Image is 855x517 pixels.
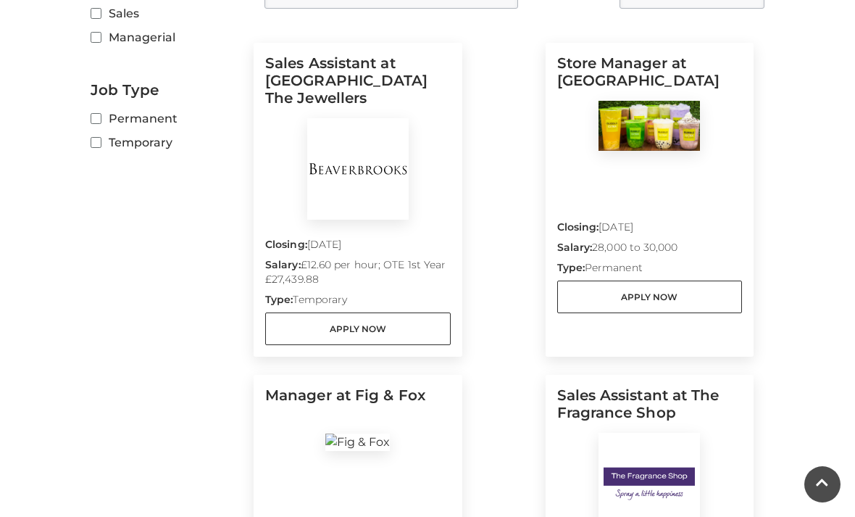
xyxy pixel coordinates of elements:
[598,101,700,151] img: Bubble Citea
[265,292,451,313] p: Temporary
[557,261,585,274] strong: Type:
[265,386,451,433] h5: Manager at Fig & Fox
[265,238,307,251] strong: Closing:
[265,293,293,306] strong: Type:
[265,237,451,257] p: [DATE]
[265,313,451,345] a: Apply Now
[557,220,743,240] p: [DATE]
[91,133,243,152] label: Temporary
[557,260,743,281] p: Permanent
[91,28,243,46] label: Managerial
[91,81,243,99] h2: Job Type
[307,118,409,220] img: BeaverBrooks The Jewellers
[265,258,301,271] strong: Salary:
[325,434,390,451] img: Fig & Fox
[265,257,451,292] p: £12.60 per hour; OTE 1st Year £27,439.88
[557,240,743,260] p: 28,000 to 30,000
[557,54,743,101] h5: Store Manager at [GEOGRAPHIC_DATA]
[557,386,743,433] h5: Sales Assistant at The Fragrance Shop
[557,281,743,313] a: Apply Now
[557,241,593,254] strong: Salary:
[91,4,243,22] label: Sales
[557,220,599,233] strong: Closing:
[91,109,243,128] label: Permanent
[265,54,451,118] h5: Sales Assistant at [GEOGRAPHIC_DATA] The Jewellers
